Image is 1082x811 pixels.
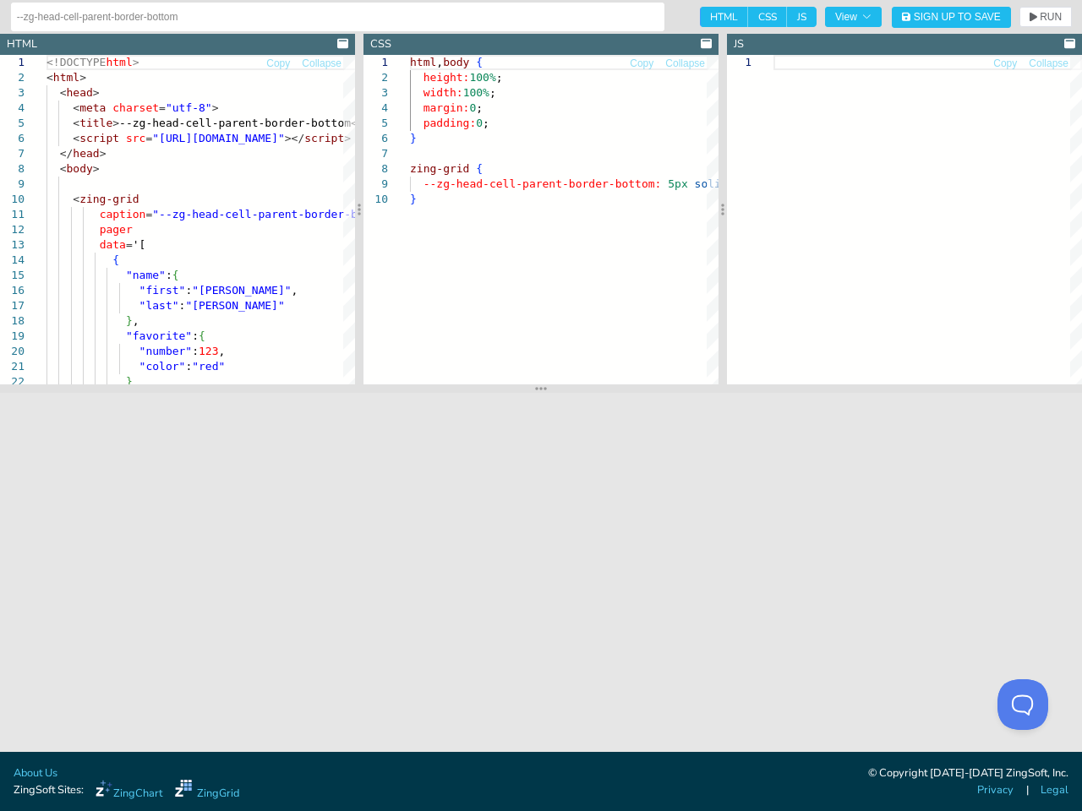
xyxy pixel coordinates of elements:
[424,71,470,84] span: height:
[119,117,351,129] span: --zg-head-cell-parent-border-bottom
[1040,12,1062,22] span: RUN
[79,132,119,144] span: script
[139,299,179,312] span: "last"
[997,679,1048,730] iframe: Toggle Customer Support
[496,71,503,84] span: ;
[302,58,342,68] span: Collapse
[977,782,1014,798] a: Privacy
[992,56,1018,72] button: Copy
[192,284,291,297] span: "[PERSON_NAME]"
[476,162,483,175] span: {
[172,269,179,281] span: {
[469,101,476,114] span: 0
[700,7,817,27] div: checkbox-group
[66,86,92,99] span: head
[96,780,162,802] a: ZingChart
[152,132,285,144] span: "[URL][DOMAIN_NAME]"
[629,56,654,72] button: Copy
[60,147,74,160] span: </
[424,177,662,190] span: --zg-head-cell-parent-border-bottom:
[892,7,1011,28] button: Sign Up to Save
[266,58,290,68] span: Copy
[185,284,192,297] span: :
[410,132,417,144] span: }
[993,58,1017,68] span: Copy
[73,117,79,129] span: <
[700,7,748,27] span: HTML
[727,55,751,70] div: 1
[476,56,483,68] span: {
[1019,7,1072,27] button: RUN
[835,12,872,22] span: View
[363,192,388,207] div: 10
[139,345,193,357] span: "number"
[126,269,166,281] span: "name"
[424,117,477,129] span: padding:
[126,375,133,388] span: }
[304,132,344,144] span: script
[410,56,436,68] span: html
[133,56,139,68] span: >
[212,101,219,114] span: >
[46,56,106,68] span: <!DOCTYPE
[469,71,495,84] span: 100%
[363,161,388,177] div: 8
[463,86,489,99] span: 100%
[199,329,205,342] span: {
[126,132,145,144] span: src
[370,36,391,52] div: CSS
[93,86,100,99] span: >
[73,101,79,114] span: <
[126,314,133,327] span: }
[665,58,705,68] span: Collapse
[363,116,388,131] div: 5
[483,117,489,129] span: ;
[112,101,159,114] span: charset
[73,147,99,160] span: head
[133,238,146,251] span: '[
[914,12,1001,22] span: Sign Up to Save
[79,101,106,114] span: meta
[60,86,67,99] span: <
[363,146,388,161] div: 7
[17,3,658,30] input: Untitled Demo
[166,269,172,281] span: :
[112,253,119,266] span: {
[363,131,388,146] div: 6
[14,782,84,798] span: ZingSoft Sites:
[301,56,342,72] button: Collapse
[133,314,139,327] span: ,
[443,56,469,68] span: body
[1028,56,1069,72] button: Collapse
[100,238,126,251] span: data
[424,101,470,114] span: margin:
[363,101,388,116] div: 4
[139,360,186,373] span: "color"
[424,86,463,99] span: width:
[73,193,79,205] span: <
[100,147,107,160] span: >
[1041,782,1068,798] a: Legal
[292,284,298,297] span: ,
[175,780,239,802] a: ZingGrid
[166,101,212,114] span: "utf-8"
[192,345,199,357] span: :
[868,765,1068,782] div: © Copyright [DATE]-[DATE] ZingSoft, Inc.
[1029,58,1068,68] span: Collapse
[112,117,119,129] span: >
[126,238,133,251] span: =
[79,117,112,129] span: title
[79,193,139,205] span: zing-grid
[199,345,218,357] span: 123
[159,101,166,114] span: =
[93,162,100,175] span: >
[476,101,483,114] span: ;
[219,345,226,357] span: ,
[285,132,304,144] span: ></
[787,7,817,27] span: JS
[100,223,133,236] span: pager
[410,193,417,205] span: }
[363,177,388,192] div: 9
[145,132,152,144] span: =
[79,71,86,84] span: >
